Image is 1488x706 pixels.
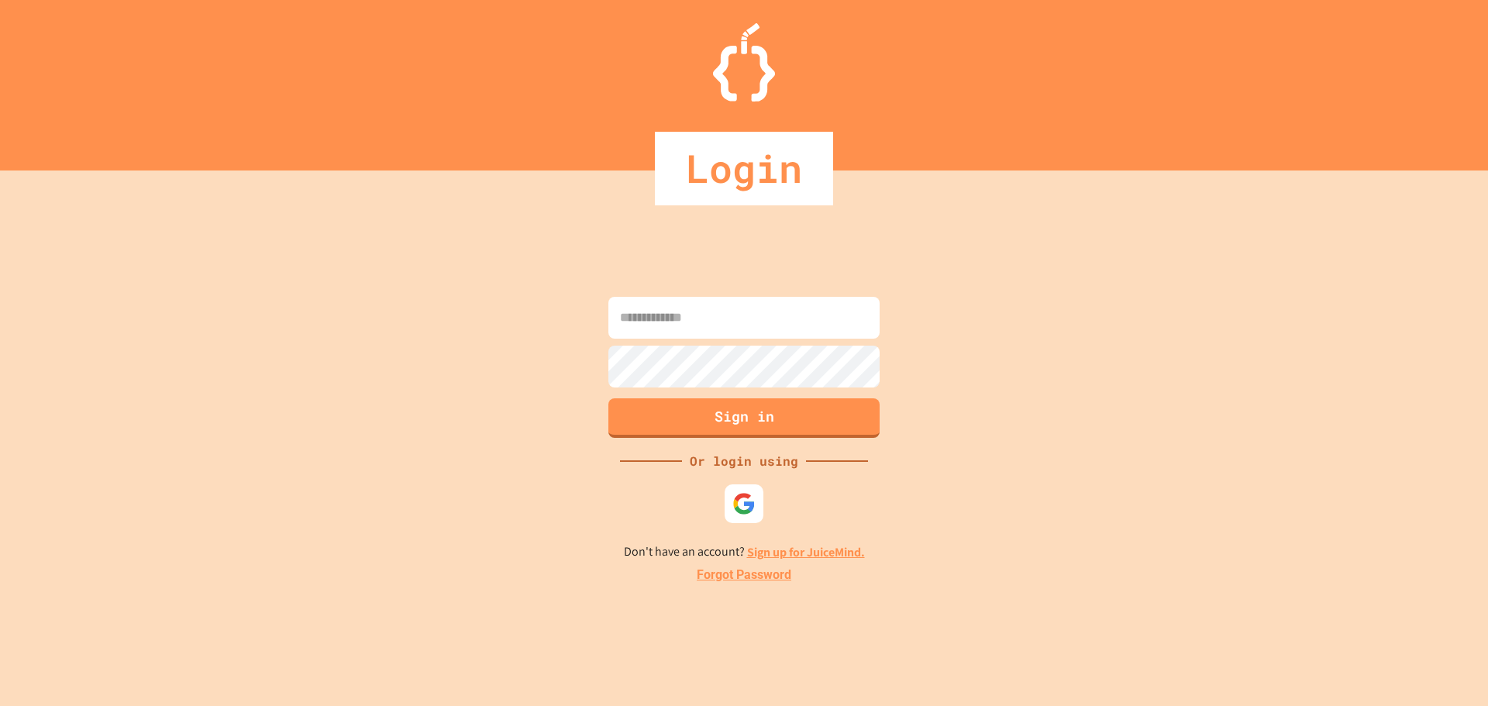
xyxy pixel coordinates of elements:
[682,452,806,470] div: Or login using
[624,542,865,562] p: Don't have an account?
[713,23,775,102] img: Logo.svg
[608,398,880,438] button: Sign in
[697,566,791,584] a: Forgot Password
[732,492,756,515] img: google-icon.svg
[747,544,865,560] a: Sign up for JuiceMind.
[655,132,833,205] div: Login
